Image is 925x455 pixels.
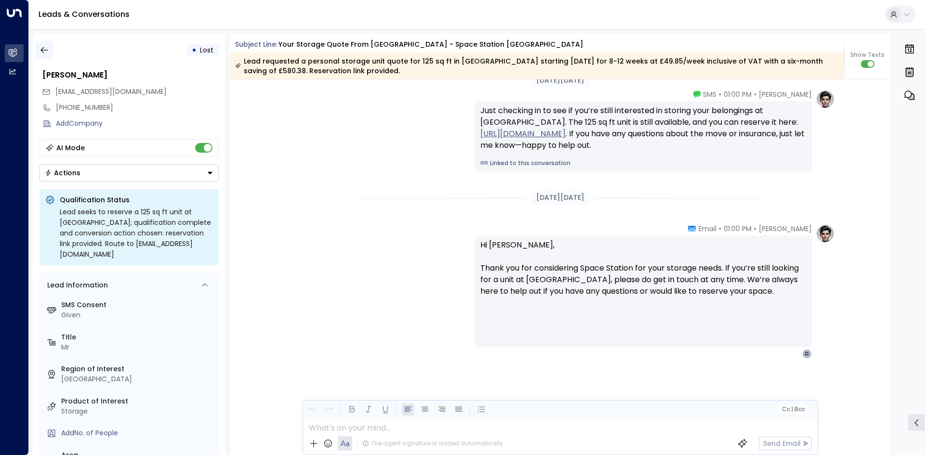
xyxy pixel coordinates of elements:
[754,90,756,99] span: •
[759,90,812,99] span: [PERSON_NAME]
[850,51,885,59] span: Show Texts
[362,439,503,448] div: The agent signature is added automatically
[719,224,721,234] span: •
[61,300,215,310] label: SMS Consent
[323,403,335,416] button: Redo
[699,224,716,234] span: Email
[532,191,588,205] div: [DATE][DATE]
[759,224,812,234] span: [PERSON_NAME]
[802,349,812,359] div: D
[781,406,805,413] span: Cc Bcc
[61,310,215,320] div: Given
[56,103,219,113] div: [PHONE_NUMBER]
[816,224,835,243] img: profile-logo.png
[778,405,808,414] button: Cc|Bcc
[61,374,215,384] div: [GEOGRAPHIC_DATA]
[40,164,219,182] button: Actions
[61,364,215,374] label: Region of Interest
[791,406,793,413] span: |
[480,239,806,309] p: Hi [PERSON_NAME], Thank you for considering Space Station for your storage needs. If you’re still...
[55,87,167,96] span: [EMAIL_ADDRESS][DOMAIN_NAME]
[235,39,277,49] span: Subject Line:
[200,45,213,55] span: Lost
[703,90,716,99] span: SMS
[55,87,167,97] span: dc.concepts95@gmail.com
[724,90,752,99] span: 01:00 PM
[45,169,80,177] div: Actions
[480,159,806,168] a: Linked to this conversation
[754,224,756,234] span: •
[235,56,839,76] div: Lead requested a personal storage unit quote for 125 sq ft in [GEOGRAPHIC_DATA] starting [DATE] f...
[61,428,215,438] div: AddNo. of People
[719,90,721,99] span: •
[44,280,108,290] div: Lead Information
[816,90,835,109] img: profile-logo.png
[192,41,197,59] div: •
[42,69,219,81] div: [PERSON_NAME]
[40,164,219,182] div: Button group with a nested menu
[724,224,752,234] span: 01:00 PM
[61,406,215,416] div: Storage
[306,403,318,416] button: Undo
[61,396,215,406] label: Product of Interest
[39,9,130,20] a: Leads & Conversations
[61,342,215,352] div: Mr
[56,118,219,129] div: AddCompany
[60,195,213,205] p: Qualification Status
[480,105,806,151] div: Just checking in to see if you’re still interested in storing your belongings at [GEOGRAPHIC_DATA...
[531,74,589,86] div: [DATE][DATE]
[278,39,583,50] div: Your storage quote from [GEOGRAPHIC_DATA] - Space Station [GEOGRAPHIC_DATA]
[480,128,566,140] a: [URL][DOMAIN_NAME]
[60,207,213,260] div: Lead seeks to reserve a 125 sq ft unit at [GEOGRAPHIC_DATA]; qualification complete and conversio...
[56,143,85,153] div: AI Mode
[61,332,215,342] label: Title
